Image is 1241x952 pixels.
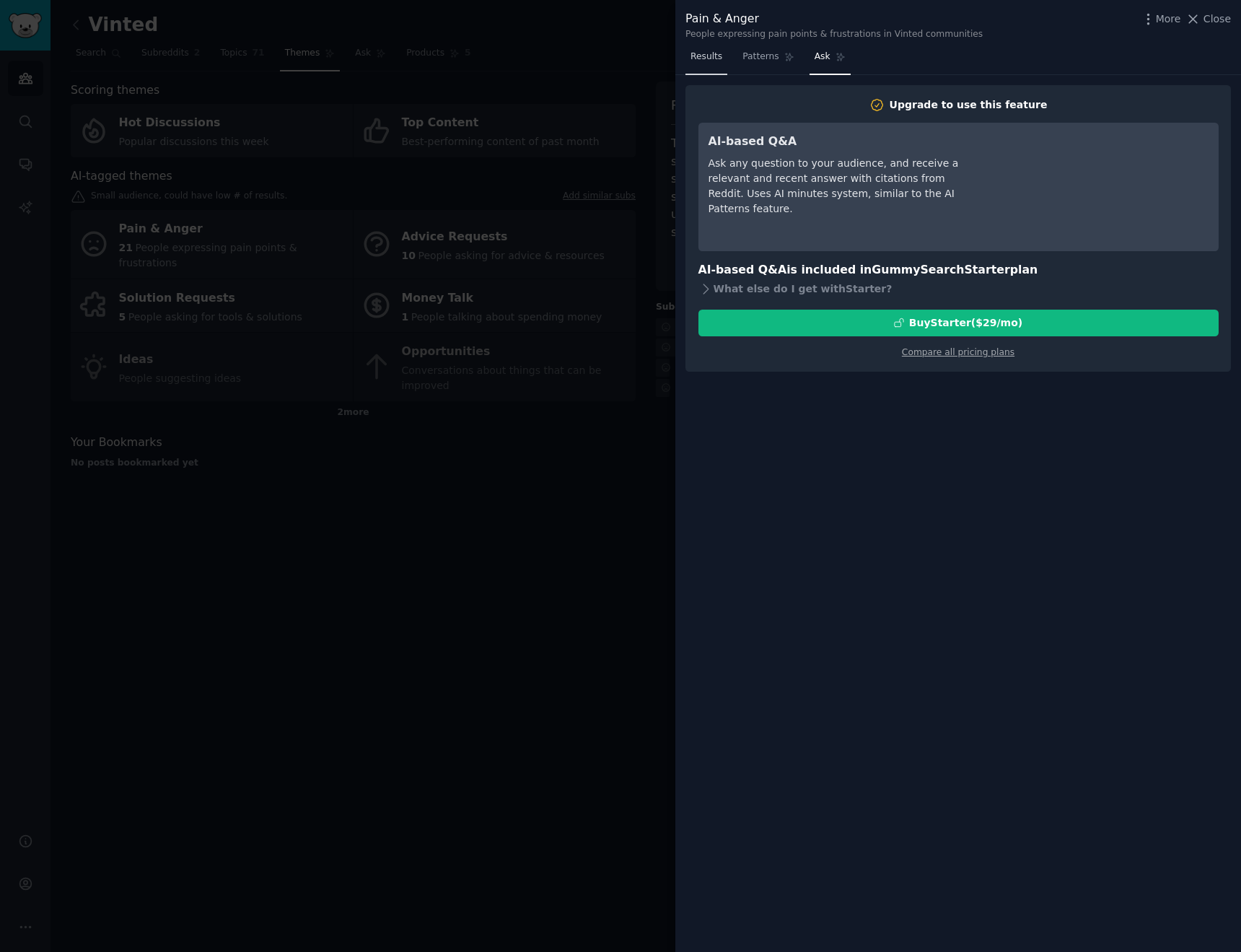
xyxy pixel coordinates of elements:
[815,51,830,64] span: Ask
[698,261,1219,279] h3: AI-based Q&A is included in plan
[1203,12,1231,27] span: Close
[685,10,983,28] div: Pain & Anger
[685,28,983,41] div: People expressing pain points & frustrations in Vinted communities
[698,279,1219,300] div: What else do I get with Starter ?
[902,347,1014,357] a: Compare all pricing plans
[890,97,1048,113] div: Upgrade to use this feature
[742,51,779,64] span: Patterns
[709,133,972,151] h3: AI-based Q&A
[810,45,851,75] a: Ask
[872,263,1009,276] span: GummySearch Starter
[737,45,799,75] a: Patterns
[1141,12,1181,27] button: More
[690,51,722,64] span: Results
[909,315,1022,331] div: Buy Starter ($ 29 /mo )
[1156,12,1181,27] span: More
[709,156,972,217] div: Ask any question to your audience, and receive a relevant and recent answer with citations from R...
[685,45,727,75] a: Results
[1185,12,1231,27] button: Close
[698,310,1219,336] button: BuyStarter($29/mo)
